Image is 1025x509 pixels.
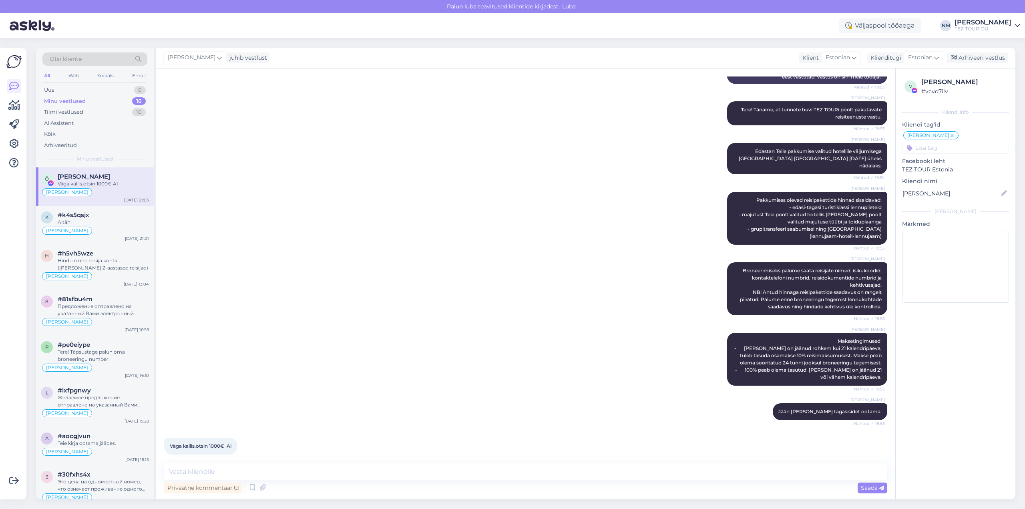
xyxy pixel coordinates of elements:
div: Socials [96,70,115,81]
div: [PERSON_NAME] [955,19,1011,26]
span: Nähtud ✓ 19:55 [854,386,885,392]
span: [PERSON_NAME] [46,228,88,233]
span: [PERSON_NAME] [46,274,88,279]
span: #30fxhs4x [58,471,90,478]
div: [DATE] 16:10 [125,372,149,378]
span: Nähtud ✓ 19:53 [854,126,885,132]
span: 3 [46,474,48,480]
p: Facebooki leht [902,157,1009,165]
div: [PERSON_NAME] [921,77,1007,87]
div: Minu vestlused [44,97,86,105]
div: TEZ TOUR OÜ [955,26,1011,32]
span: [PERSON_NAME] [907,133,949,138]
span: [PERSON_NAME] [850,137,885,143]
div: Väga kallis.otsin 1000€ AI [58,180,149,187]
span: Saada [861,484,884,491]
div: Aitäh! [58,219,149,226]
span: [PERSON_NAME] [850,326,885,332]
div: All [42,70,52,81]
input: Lisa tag [902,142,1009,154]
div: 0 [134,86,146,94]
span: Luba [560,3,578,10]
div: Предложение отправлено на указанный Вами электронный адрес. [58,303,149,317]
span: [PERSON_NAME] [850,256,885,262]
div: Это цена на одноместный номер, что означает проживание одного человека ( без подселения ). [58,478,149,493]
div: # vcvq7ilv [921,87,1007,96]
div: Väljaspool tööaega [839,18,921,33]
span: #81sfbu4m [58,296,92,303]
img: Askly Logo [6,54,22,69]
p: TEZ TOUR Estonia [902,165,1009,174]
div: Желаемое предложение отправлено на указанный Вами электронный адрес. [58,394,149,408]
span: Estonian [826,53,850,62]
div: Uus [44,86,54,94]
span: #lxfpgnwy [58,387,91,394]
span: #pe0eiype [58,341,90,348]
span: #h5vh5wze [58,250,93,257]
span: v [909,83,912,89]
div: Kliendi info [902,109,1009,116]
a: [PERSON_NAME]TEZ TOUR OÜ [955,19,1020,32]
span: 21:03 [167,455,197,461]
p: Kliendi nimi [902,177,1009,185]
div: Arhiveeritud [44,141,77,149]
div: [DATE] 15:13 [125,457,149,463]
span: Väga kallis.otsin 1000€ AI [170,443,232,449]
span: [PERSON_NAME] [850,185,885,191]
div: Email [131,70,147,81]
span: [PERSON_NAME] [46,411,88,416]
span: Edastan Teile pakkumise valitud hotellile väljumisega [GEOGRAPHIC_DATA] [GEOGRAPHIC_DATA] [DATE] ... [739,148,883,169]
div: Teie kirja ootama jäädes. [58,440,149,447]
div: AI Assistent [44,119,74,127]
div: Web [67,70,81,81]
span: #aocgjvun [58,433,90,440]
span: 8 [45,298,48,304]
div: NM [940,20,951,31]
p: Märkmed [902,220,1009,228]
div: Klienditugi [867,54,901,62]
div: Klient [799,54,819,62]
div: 10 [132,97,146,105]
span: Tere! Täname, et tunnete huvi TEZ TOURi poolt pakutavate reisiteenuste vastu. [741,107,883,120]
span: Nähtud ✓ 19:55 [854,245,885,251]
div: [DATE] 21:03 [124,197,149,203]
span: Estonian [908,53,933,62]
span: Pakkumises olevad reisipakettide hinnad sisaldavad: - edasi-tagasi turistiklassi lennupileteid - ... [739,197,883,239]
span: #k4s5qsjx [58,211,89,219]
div: Tere! Täpsustage palun oma broneeringu number. [58,348,149,363]
span: [PERSON_NAME] [46,320,88,324]
span: Nähtud ✓ 19:03 [854,84,885,90]
span: Nähtud ✓ 19:55 [854,420,885,427]
p: Kliendi tag'id [902,121,1009,129]
span: [PERSON_NAME] [46,495,88,500]
span: [PERSON_NAME] [850,95,885,101]
span: [PERSON_NAME] [168,53,215,62]
div: 10 [132,108,146,116]
span: [PERSON_NAME] [46,190,88,195]
span: [PERSON_NAME] [46,365,88,370]
span: Broneerimiseks palume saata reisijate nimed, isikukoodid, kontaktelefoni numbrid, reisidokumentid... [740,268,883,310]
span: k [45,214,49,220]
span: Nähtud ✓ 19:55 [854,316,885,322]
span: Otsi kliente [50,55,82,63]
input: Lisa nimi [902,189,1000,198]
span: Õie Pavelson [58,173,110,180]
span: [PERSON_NAME] [46,449,88,454]
div: [PERSON_NAME] [902,208,1009,215]
div: [DATE] 21:01 [125,235,149,241]
span: a [45,435,49,441]
span: Jään [PERSON_NAME] tagasisidet ootama. [778,408,882,414]
div: Tiimi vestlused [44,108,83,116]
div: [DATE] 16:58 [125,327,149,333]
div: juhib vestlust [226,54,267,62]
div: [DATE] 15:28 [125,418,149,424]
div: Hind on ühe reisija kohta ([PERSON_NAME] 2-aastased reisijad) [58,257,149,272]
span: p [45,344,49,350]
span: h [45,253,49,259]
div: Kõik [44,130,56,138]
div: Privaatne kommentaar [164,483,242,493]
div: Arhiveeri vestlus [947,52,1008,63]
span: Minu vestlused [77,155,113,163]
span: [PERSON_NAME] [850,397,885,403]
div: [DATE] 13:04 [124,281,149,287]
